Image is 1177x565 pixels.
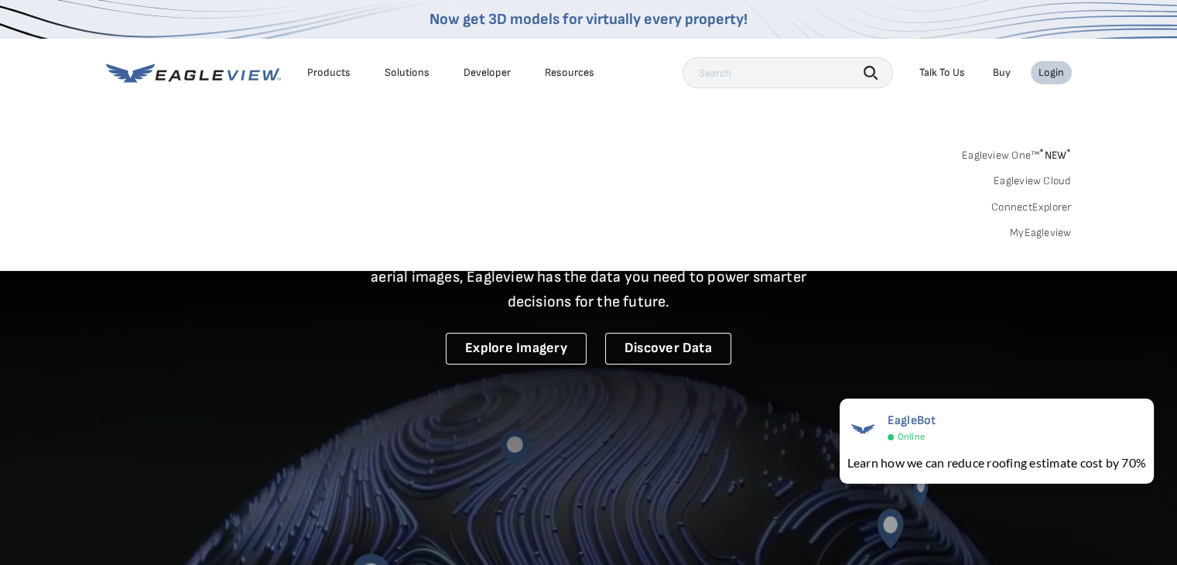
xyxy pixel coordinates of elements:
[993,66,1011,80] a: Buy
[1010,226,1072,240] a: MyEagleview
[352,240,826,314] p: A new era starts here. Built on more than 3.5 billion high-resolution aerial images, Eagleview ha...
[464,66,511,80] a: Developer
[545,66,594,80] div: Resources
[429,10,748,29] a: Now get 3D models for virtually every property!
[847,413,878,444] img: EagleBot
[962,144,1072,162] a: Eagleview One™*NEW*
[994,174,1072,188] a: Eagleview Cloud
[446,333,587,365] a: Explore Imagery
[1038,66,1064,80] div: Login
[847,454,1146,472] div: Learn how we can reduce roofing estimate cost by 70%
[898,431,925,443] span: Online
[385,66,429,80] div: Solutions
[888,413,936,428] span: EagleBot
[605,333,731,365] a: Discover Data
[991,200,1072,214] a: ConnectExplorer
[1039,149,1071,162] span: NEW
[307,66,351,80] div: Products
[683,57,893,88] input: Search
[919,66,965,80] div: Talk To Us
